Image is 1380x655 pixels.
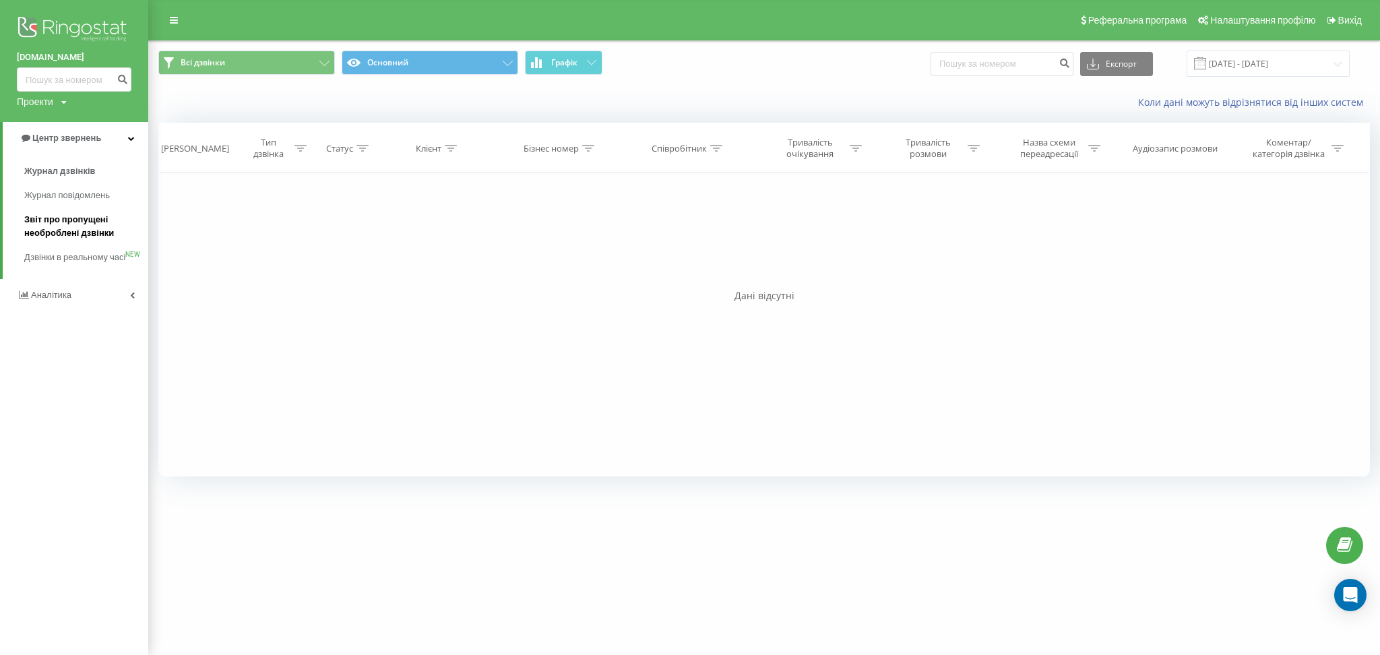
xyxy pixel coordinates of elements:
[24,159,148,183] a: Журнал дзвінків
[24,164,96,178] span: Журнал дзвінків
[17,13,131,47] img: Ringostat logo
[1138,96,1370,108] a: Коли дані можуть відрізнятися вiд інших систем
[17,95,53,108] div: Проекти
[931,52,1073,76] input: Пошук за номером
[1338,15,1362,26] span: Вихід
[1088,15,1187,26] span: Реферальна програма
[416,143,441,154] div: Клієнт
[524,143,579,154] div: Бізнес номер
[1210,15,1315,26] span: Налаштування профілю
[158,289,1370,303] div: Дані відсутні
[32,133,101,143] span: Центр звернень
[1080,52,1153,76] button: Експорт
[181,57,225,68] span: Всі дзвінки
[892,137,964,160] div: Тривалість розмови
[525,51,602,75] button: Графік
[17,67,131,92] input: Пошук за номером
[24,208,148,245] a: Звіт про пропущені необроблені дзвінки
[158,51,335,75] button: Всі дзвінки
[3,122,148,154] a: Центр звернень
[1133,143,1218,154] div: Аудіозапис розмови
[1013,137,1085,160] div: Назва схеми переадресації
[326,143,353,154] div: Статус
[247,137,291,160] div: Тип дзвінка
[551,58,577,67] span: Графік
[1334,579,1367,611] div: Open Intercom Messenger
[24,245,148,270] a: Дзвінки в реальному часіNEW
[1249,137,1328,160] div: Коментар/категорія дзвінка
[161,143,229,154] div: [PERSON_NAME]
[24,213,142,240] span: Звіт про пропущені необроблені дзвінки
[652,143,707,154] div: Співробітник
[24,189,110,202] span: Журнал повідомлень
[342,51,518,75] button: Основний
[31,290,71,300] span: Аналiтика
[24,183,148,208] a: Журнал повідомлень
[774,137,846,160] div: Тривалість очікування
[24,251,125,264] span: Дзвінки в реальному часі
[17,51,131,64] a: [DOMAIN_NAME]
